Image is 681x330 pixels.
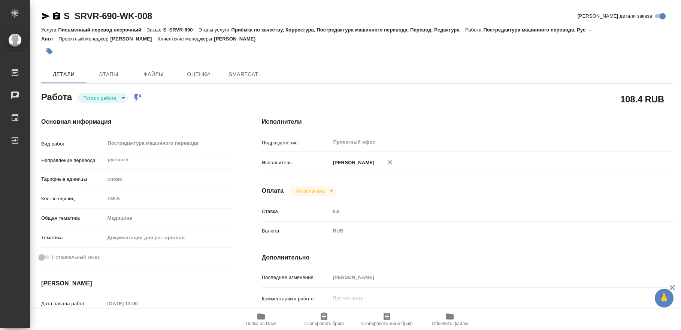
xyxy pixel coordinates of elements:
[163,27,198,33] p: S_SRVR-690
[655,289,674,307] button: 🙏
[181,70,217,79] span: Оценки
[41,234,105,241] p: Тематика
[41,175,105,183] p: Тарифные единицы
[304,321,343,326] span: Скопировать бриф
[578,12,652,20] span: [PERSON_NAME] детали заказа
[262,159,330,166] p: Исполнитель
[91,70,127,79] span: Этапы
[105,173,232,186] div: слово
[290,186,336,196] div: Готов к работе
[105,193,232,204] input: Пустое поле
[52,12,61,21] button: Скопировать ссылку
[262,186,284,195] h4: Оплата
[230,309,293,330] button: Папка на Drive
[105,212,232,225] div: Медицина
[58,36,110,42] p: Проектный менеджер
[293,188,327,194] button: Не оплачена
[330,159,375,166] p: [PERSON_NAME]
[262,227,330,235] p: Валюта
[158,36,214,42] p: Клиентские менеджеры
[330,272,639,283] input: Пустое поле
[41,90,72,103] h2: Работа
[262,295,330,303] p: Комментарий к работе
[41,300,105,307] p: Дата начала работ
[41,140,105,148] p: Вид работ
[262,117,673,126] h4: Исполнители
[465,27,484,33] p: Работа
[361,321,412,326] span: Скопировать мини-бриф
[41,12,50,21] button: Скопировать ссылку для ЯМессенджера
[330,225,639,237] div: RUB
[58,27,147,33] p: Письменный перевод несрочный
[226,70,261,79] span: SmartCat
[52,253,100,261] span: Нотариальный заказ
[262,274,330,281] p: Последнее изменение
[64,11,152,21] a: S_SRVR-690-WK-008
[214,36,261,42] p: [PERSON_NAME]
[111,36,158,42] p: [PERSON_NAME]
[658,290,671,306] span: 🙏
[147,27,163,33] p: Заказ:
[136,70,172,79] span: Файлы
[41,157,105,164] p: Направление перевода
[78,93,128,103] div: Готов к работе
[41,117,232,126] h4: Основная информация
[199,27,231,33] p: Этапы услуги
[81,95,119,101] button: Готов к работе
[231,27,465,33] p: Приёмка по качеству, Корректура, Постредактура машинного перевода, Перевод, Редактура
[246,321,276,326] span: Папка на Drive
[262,139,330,147] p: Подразделение
[432,321,468,326] span: Обновить файлы
[41,43,58,60] button: Добавить тэг
[41,27,58,33] p: Услуга
[620,93,664,105] h2: 108.4 RUB
[41,195,105,202] p: Кол-во единиц
[46,70,82,79] span: Детали
[382,154,398,171] button: Удалить исполнителя
[41,214,105,222] p: Общая тематика
[262,253,673,262] h4: Дополнительно
[105,231,232,244] div: Документация для рег. органов
[105,298,170,309] input: Пустое поле
[330,206,639,217] input: Пустое поле
[418,309,481,330] button: Обновить файлы
[41,279,232,288] h4: [PERSON_NAME]
[355,309,418,330] button: Скопировать мини-бриф
[293,309,355,330] button: Скопировать бриф
[262,208,330,215] p: Ставка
